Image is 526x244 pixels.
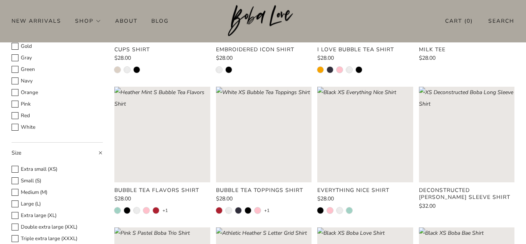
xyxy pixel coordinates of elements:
[228,5,298,37] img: Boba Love
[317,46,394,53] product-card-title: I Love Bubble Tea Shirt
[12,111,103,120] label: Red
[12,54,103,62] label: Gray
[114,187,199,194] product-card-title: Bubble Tea Flavors Shirt
[317,187,389,194] product-card-title: Everything Nice Shirt
[114,187,210,194] a: Bubble Tea Flavors Shirt
[419,187,514,201] a: Deconstructed [PERSON_NAME] Sleeve Shirt
[419,187,510,201] product-card-title: Deconstructed [PERSON_NAME] Sleeve Shirt
[419,87,514,182] image-skeleton: Loading image: XS Deconstructed Boba Long Sleeve Shirt
[317,46,413,53] a: I Love Bubble Tea Shirt
[12,188,103,197] label: Medium (M)
[488,15,514,27] a: Search
[419,46,446,53] product-card-title: Milk Tee
[12,15,61,27] a: New Arrivals
[317,187,413,194] a: Everything Nice Shirt
[419,87,514,182] a: XS Deconstructed Boba Long Sleeve Shirt Loading image: XS Deconstructed Boba Long Sleeve Shirt
[317,87,413,182] image-skeleton: Loading image: Black XS Everything Nice Shirt
[114,87,210,182] image-skeleton: Loading image: Heather Mint S Bubble Tea Flavors Shirt
[216,187,312,194] a: Bubble Tea Toppings Shirt
[216,46,312,53] a: Embroidered Icon Shirt
[12,65,103,74] label: Green
[264,207,270,214] a: +1
[12,234,103,243] label: Triple extra large (XXXL)
[419,204,514,209] a: $32.00
[216,56,312,61] a: $28.00
[216,54,233,62] span: $28.00
[419,54,436,62] span: $28.00
[12,200,103,209] label: Large (L)
[114,46,150,53] product-card-title: Cups Shirt
[75,15,101,27] a: Shop
[151,15,169,27] a: Blog
[419,202,436,210] span: $32.00
[114,54,131,62] span: $28.00
[216,187,303,194] product-card-title: Bubble Tea Toppings Shirt
[12,77,103,86] label: Navy
[12,165,103,174] label: Extra small (XS)
[445,15,473,27] a: Cart
[216,195,233,202] span: $28.00
[216,196,312,202] a: $28.00
[114,56,210,61] a: $28.00
[317,54,334,62] span: $28.00
[12,177,103,185] label: Small (S)
[12,211,103,220] label: Extra large (XL)
[115,15,137,27] a: About
[12,223,103,232] label: Double extra large (XXL)
[317,196,413,202] a: $28.00
[419,56,514,61] a: $28.00
[216,46,294,53] product-card-title: Embroidered Icon Shirt
[114,196,210,202] a: $28.00
[12,149,21,156] span: Size
[216,87,312,182] a: White XS Bubble Tea Toppings Shirt Red S Bubble Tea Toppings Shirt Loading image: Red S Bubble Te...
[12,88,103,97] label: Orange
[12,123,103,132] label: White
[162,207,168,214] a: +1
[114,46,210,53] a: Cups Shirt
[12,143,103,163] summary: Size
[317,56,413,61] a: $28.00
[216,87,312,182] image-skeleton: Loading image: Red S Bubble Tea Toppings Shirt
[12,42,103,51] label: Gold
[114,87,210,182] a: Heather Mint S Bubble Tea Flavors Shirt Loading image: Heather Mint S Bubble Tea Flavors Shirt
[467,17,471,25] items-count: 0
[317,195,334,202] span: $28.00
[12,100,103,109] label: Pink
[419,46,514,53] a: Milk Tee
[317,87,413,182] a: Black XS Everything Nice Shirt Loading image: Black XS Everything Nice Shirt
[114,195,131,202] span: $28.00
